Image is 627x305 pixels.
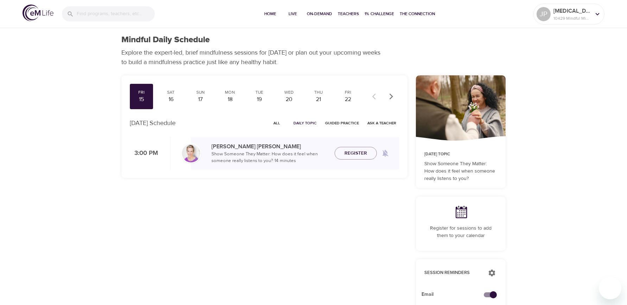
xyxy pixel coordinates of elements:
div: 18 [221,95,239,104]
div: Thu [310,89,327,95]
p: [DATE] Schedule [130,118,176,128]
div: Sun [192,89,209,95]
div: JP [537,7,551,21]
span: 1% Challenge [365,10,394,18]
span: All [268,120,285,126]
input: Find programs, teachers, etc... [77,6,155,21]
button: All [265,118,288,129]
h1: Mindful Daily Schedule [121,35,210,45]
button: Register [335,147,377,160]
span: Ask a Teacher [367,120,396,126]
div: Wed [280,89,298,95]
div: 15 [133,95,150,104]
button: Ask a Teacher [365,118,399,129]
div: 16 [162,95,180,104]
p: Show Someone They Matter: How does it feel when someone really listens to you? [424,160,497,182]
img: kellyb.jpg [182,144,200,162]
span: Daily Topic [293,120,317,126]
p: Show Someone They Matter: How does it feel when someone really listens to you? · 14 minutes [211,151,329,164]
div: 20 [280,95,298,104]
div: 19 [251,95,268,104]
p: [DATE] Topic [424,151,497,157]
div: Tue [251,89,268,95]
div: Fri [133,89,150,95]
span: The Connection [400,10,435,18]
p: 10429 Mindful Minutes [553,15,591,21]
div: 21 [310,95,327,104]
p: Register for sessions to add them to your calendar [424,225,497,239]
span: Live [284,10,301,18]
span: Guided Practice [325,120,359,126]
div: Fri [339,89,357,95]
p: Explore the expert-led, brief mindfulness sessions for [DATE] or plan out your upcoming weeks to ... [121,48,385,67]
p: [MEDICAL_DATA] [553,7,591,15]
div: Sat [162,89,180,95]
div: 22 [339,95,357,104]
div: Mon [221,89,239,95]
p: Session Reminders [424,269,481,276]
img: logo [23,5,53,21]
p: 3:00 PM [130,149,158,158]
span: Register [344,149,367,158]
span: Home [262,10,279,18]
iframe: Button to launch messaging window [599,277,621,299]
span: Email [422,291,489,298]
span: Remind me when a class goes live every Friday at 3:00 PM [377,145,394,162]
button: Daily Topic [291,118,319,129]
div: 17 [192,95,209,104]
span: On-Demand [307,10,332,18]
button: Guided Practice [322,118,362,129]
p: [PERSON_NAME] [PERSON_NAME] [211,142,329,151]
span: Teachers [338,10,359,18]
